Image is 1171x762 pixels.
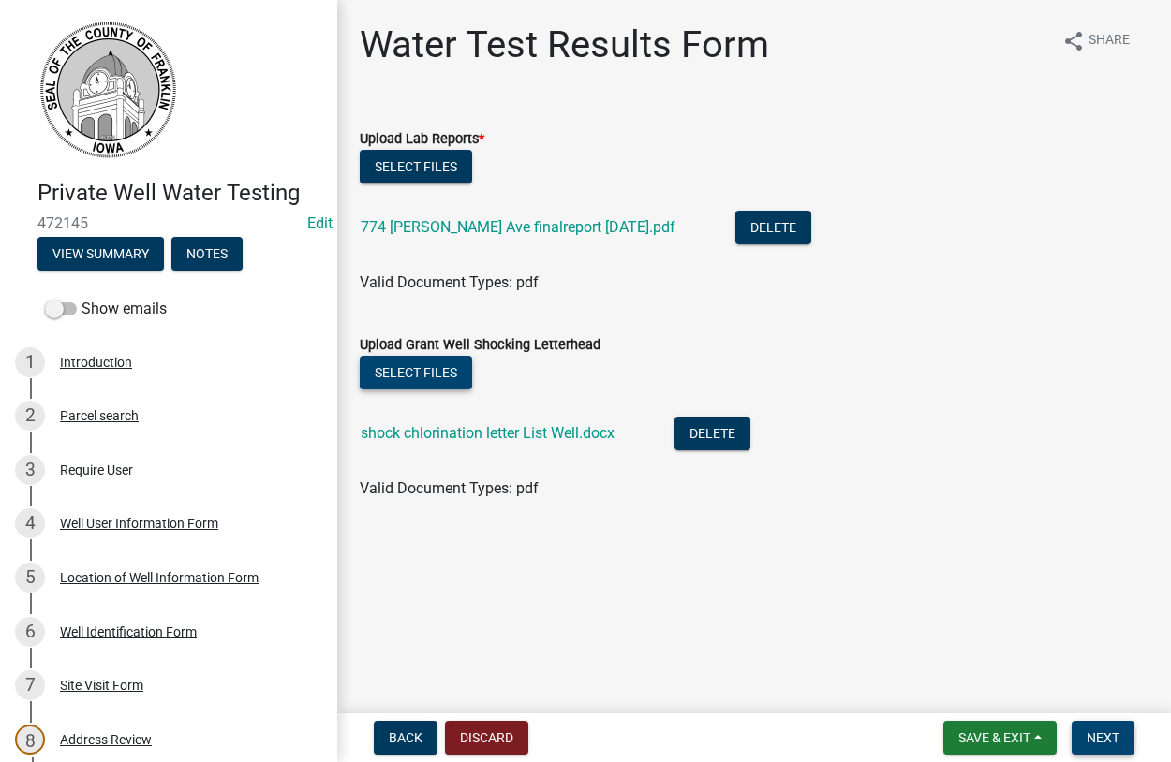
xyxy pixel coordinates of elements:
span: Back [389,730,422,745]
div: 1 [15,347,45,377]
div: 4 [15,508,45,538]
div: 6 [15,617,45,647]
button: Select files [360,150,472,183]
span: Valid Document Types: pdf [360,273,539,291]
div: 3 [15,455,45,485]
label: Upload Lab Reports [360,133,484,146]
button: Save & Exit [943,721,1057,755]
button: Select files [360,356,472,389]
button: Delete [674,417,750,450]
wm-modal-confirm: Notes [171,247,243,262]
div: 7 [15,670,45,700]
span: Next [1087,730,1119,745]
div: Address Review [60,733,152,746]
i: share [1062,30,1085,52]
span: Share [1089,30,1130,52]
span: Save & Exit [958,730,1030,745]
div: Introduction [60,356,132,369]
img: Franklin County, Iowa [37,20,178,160]
h4: Private Well Water Testing [37,180,322,207]
h1: Water Test Results Form [360,22,769,67]
button: shareShare [1047,22,1145,59]
button: Back [374,721,437,755]
wm-modal-confirm: Edit Application Number [307,214,333,232]
a: Edit [307,214,333,232]
button: Discard [445,721,528,755]
div: Site Visit Form [60,679,143,692]
span: Valid Document Types: pdf [360,479,539,497]
button: Notes [171,237,243,271]
button: Delete [735,211,811,244]
div: Location of Well Information Form [60,571,259,584]
wm-modal-confirm: Delete Document [674,426,750,444]
wm-modal-confirm: Delete Document [735,220,811,238]
div: 5 [15,563,45,593]
a: 774 [PERSON_NAME] Ave finalreport [DATE].pdf [361,218,675,236]
a: shock chlorination letter List Well.docx [361,424,615,442]
label: Upload Grant Well Shocking Letterhead [360,339,600,352]
div: Well Identification Form [60,625,197,638]
button: View Summary [37,237,164,271]
div: Well User Information Form [60,517,218,530]
span: 472145 [37,214,300,232]
div: Parcel search [60,409,139,422]
div: 8 [15,725,45,755]
wm-modal-confirm: Summary [37,247,164,262]
div: Require User [60,463,133,476]
button: Next [1072,721,1134,755]
div: 2 [15,401,45,431]
label: Show emails [45,298,167,320]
